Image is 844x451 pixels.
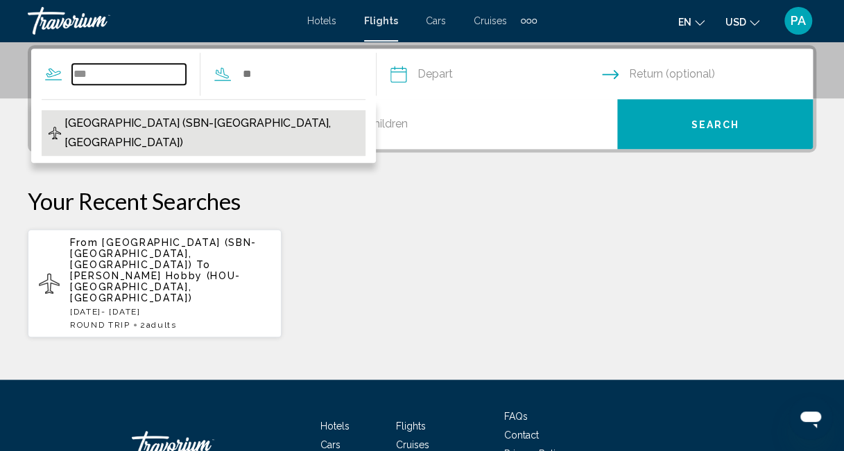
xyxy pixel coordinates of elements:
span: [GEOGRAPHIC_DATA] (SBN-[GEOGRAPHIC_DATA], [GEOGRAPHIC_DATA]) [70,237,257,270]
span: [GEOGRAPHIC_DATA] (SBN-[GEOGRAPHIC_DATA], [GEOGRAPHIC_DATA]) [64,114,359,152]
div: Search widget [31,48,813,149]
span: ROUND TRIP [70,320,130,330]
span: en [678,17,691,28]
span: To [196,259,210,270]
p: Your Recent Searches [28,187,816,215]
a: Cars [426,15,446,26]
span: PA [791,14,806,28]
button: Search [617,99,813,149]
a: Cars [320,439,341,450]
button: [GEOGRAPHIC_DATA] (SBN-[GEOGRAPHIC_DATA], [GEOGRAPHIC_DATA]) [42,110,365,156]
iframe: Button to launch messaging window [789,396,833,440]
span: Children [368,117,408,130]
button: Depart date [390,49,602,99]
a: Cruises [396,439,429,450]
span: [PERSON_NAME] Hobby (HOU-[GEOGRAPHIC_DATA], [GEOGRAPHIC_DATA]) [70,270,241,303]
a: Contact [504,430,539,441]
span: 2 [140,320,177,330]
a: Hotels [307,15,336,26]
a: Flights [396,421,426,432]
button: From [GEOGRAPHIC_DATA] (SBN-[GEOGRAPHIC_DATA], [GEOGRAPHIC_DATA]) To [PERSON_NAME] Hobby (HOU-[GE... [28,229,282,338]
span: From [70,237,98,248]
a: Cruises [474,15,507,26]
button: Extra navigation items [521,10,537,32]
span: Search [691,119,739,130]
button: Return date [602,49,813,99]
button: Change currency [725,12,759,32]
span: USD [725,17,746,28]
span: Adults [146,320,177,330]
a: FAQs [504,411,528,422]
button: User Menu [780,6,816,35]
a: Travorium [28,7,293,35]
a: Hotels [320,421,350,432]
span: Return (optional) [629,64,715,84]
p: [DATE] - [DATE] [70,307,270,317]
button: Change language [678,12,705,32]
a: Flights [364,15,398,26]
span: 0 [361,114,408,134]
